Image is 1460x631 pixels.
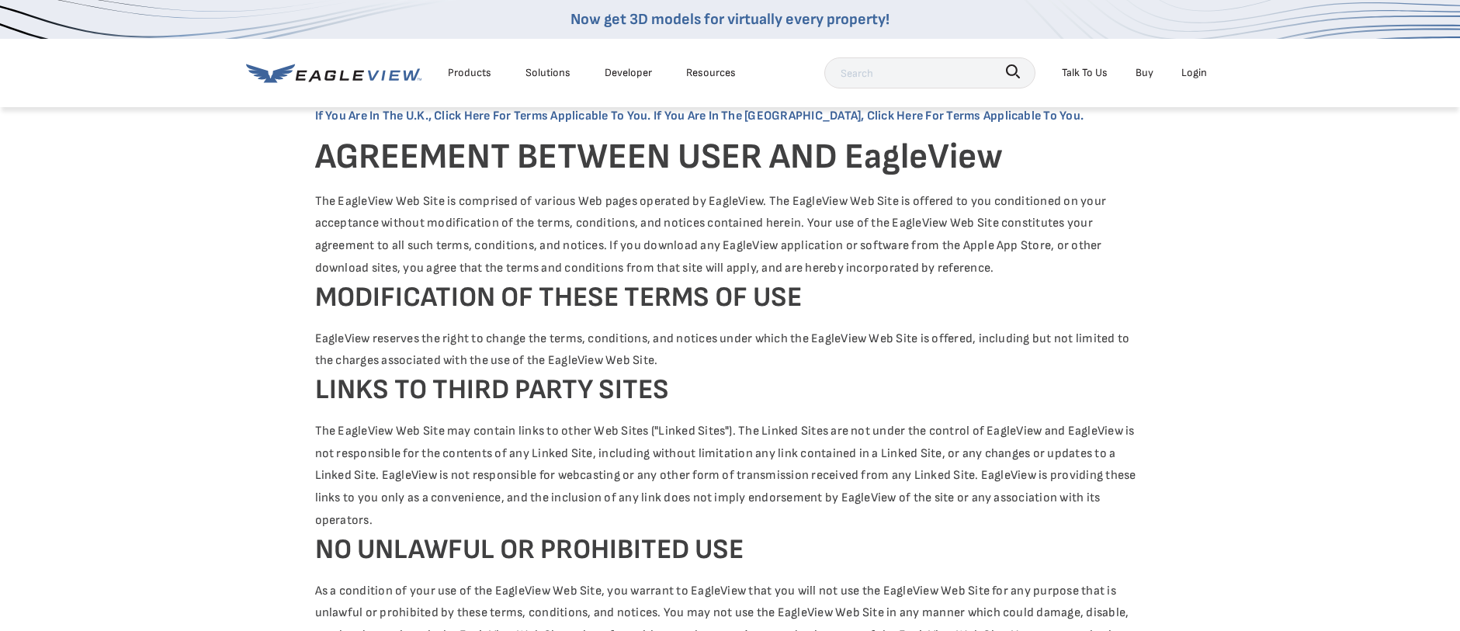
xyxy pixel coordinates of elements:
div: Resources [686,63,736,82]
a: If you are in the U.K., click here for terms applicable to you. [315,108,651,124]
input: Search [824,57,1035,88]
a: If you are in the [GEOGRAPHIC_DATA], click here for terms applicable to you. [654,108,1084,124]
div: Products [448,63,491,82]
div: Login [1181,63,1207,82]
h4: MODIFICATION OF THESE TERMS OF USE [315,280,1146,317]
a: Developer [605,63,652,82]
h4: NO UNLAWFUL OR PROHIBITED USE [315,532,1146,569]
div: Solutions [525,63,570,82]
h4: LINKS TO THIRD PARTY SITES [315,373,1146,409]
div: Talk To Us [1062,63,1108,82]
a: Buy [1136,63,1153,82]
h3: AGREEMENT BETWEEN USER AND EagleView [315,136,1146,179]
a: Now get 3D models for virtually every property! [570,10,890,29]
